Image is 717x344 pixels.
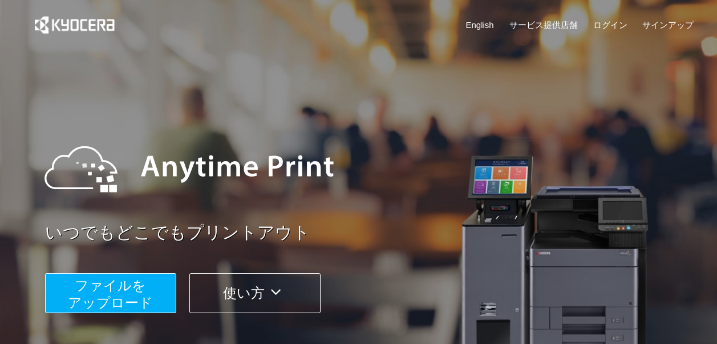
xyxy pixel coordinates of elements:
[45,221,701,245] a: いつでもどこでもプリントアウト
[593,19,627,31] a: ログイン
[509,19,578,31] a: サービス提供店舗
[189,273,321,313] button: 使い方
[642,19,694,31] a: サインアップ
[45,273,176,313] button: ファイルを​​アップロード
[466,19,494,31] a: English
[68,278,153,310] span: ファイルを ​​アップロード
